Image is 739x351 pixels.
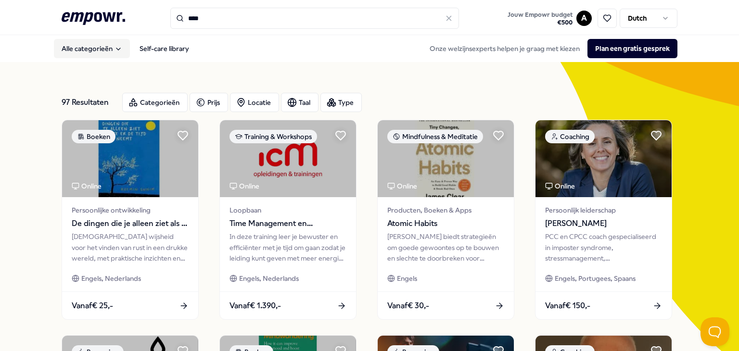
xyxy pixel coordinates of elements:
div: Online [72,181,102,191]
span: Loopbaan [229,205,346,215]
div: In deze training leer je bewuster en efficiënter met je tijd om gaan zodat je leiding kunt geven ... [229,231,346,263]
iframe: Help Scout Beacon - Open [701,317,729,346]
div: Training & Workshops [229,130,317,143]
div: Mindfulness & Meditatie [387,130,483,143]
a: Self-care library [132,39,197,58]
div: Online [387,181,417,191]
div: PCC en CPCC coach gespecialiseerd in imposter syndrome, stressmanagement, conflictbeheersing en p... [545,231,662,263]
span: Vanaf € 25,- [72,300,113,312]
span: Persoonlijke ontwikkeling [72,205,189,215]
span: Vanaf € 1.390,- [229,300,281,312]
a: package imageCoachingOnlinePersoonlijk leiderschap[PERSON_NAME]PCC en CPCC coach gespecialiseerd ... [535,120,672,320]
span: Vanaf € 150,- [545,300,590,312]
span: Jouw Empowr budget [508,11,573,19]
img: package image [535,120,672,197]
button: Categorieën [122,93,188,112]
button: Jouw Empowr budget€500 [506,9,574,28]
a: package imageBoekenOnlinePersoonlijke ontwikkelingDe dingen die je alleen ziet als je er de tijd ... [62,120,199,320]
span: Atomic Habits [387,217,504,230]
button: Alle categorieën [54,39,130,58]
input: Search for products, categories or subcategories [170,8,459,29]
button: Prijs [190,93,228,112]
div: Boeken [72,130,115,143]
button: Type [320,93,362,112]
span: [PERSON_NAME] [545,217,662,230]
span: Time Management en Delegeren voor leidinggevenden [229,217,346,230]
img: package image [220,120,356,197]
div: [PERSON_NAME] biedt strategieën om goede gewoontes op te bouwen en slechte te doorbreken voor opm... [387,231,504,263]
button: A [576,11,592,26]
div: [DEMOGRAPHIC_DATA] wijsheid voor het vinden van rust in een drukke wereld, met praktische inzicht... [72,231,189,263]
span: Engels, Nederlands [239,273,299,284]
div: Online [229,181,259,191]
div: Online [545,181,575,191]
a: package imageMindfulness & MeditatieOnlineProducten, Boeken & AppsAtomic Habits[PERSON_NAME] bied... [377,120,514,320]
button: Plan een gratis gesprek [587,39,677,58]
a: package imageTraining & WorkshopsOnlineLoopbaanTime Management en Delegeren voor leidinggevendenI... [219,120,357,320]
img: package image [62,120,198,197]
span: De dingen die je alleen ziet als je er de tijd voor neemt [72,217,189,230]
div: Coaching [545,130,595,143]
button: Taal [281,93,319,112]
span: € 500 [508,19,573,26]
span: Vanaf € 30,- [387,300,429,312]
span: Engels, Portugees, Spaans [555,273,636,284]
div: 97 Resultaten [62,93,115,112]
span: Producten, Boeken & Apps [387,205,504,215]
div: Onze welzijnsexperts helpen je graag met kiezen [422,39,677,58]
button: Locatie [230,93,279,112]
span: Engels, Nederlands [81,273,141,284]
span: Persoonlijk leiderschap [545,205,662,215]
span: Engels [397,273,417,284]
img: package image [378,120,514,197]
nav: Main [54,39,197,58]
a: Jouw Empowr budget€500 [504,8,576,28]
